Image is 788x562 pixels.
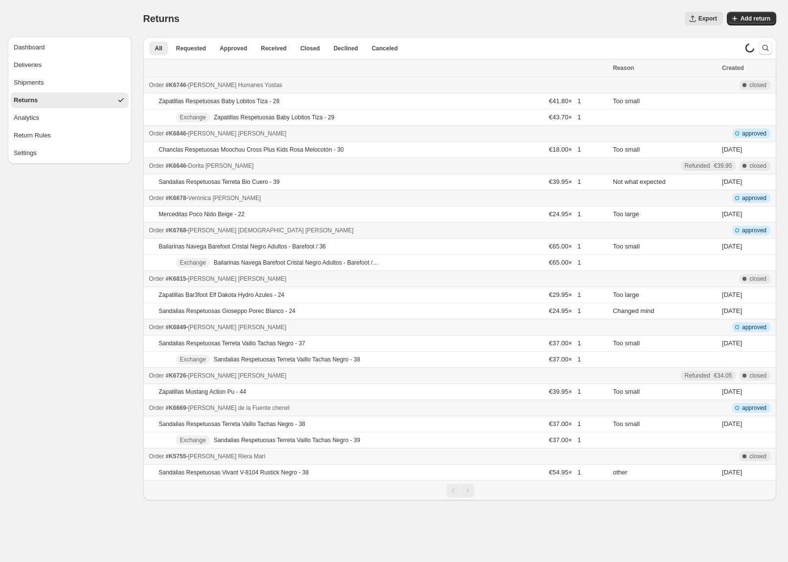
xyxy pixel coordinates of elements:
[220,45,247,52] span: Approved
[14,43,45,52] div: Dashboard
[613,65,634,71] span: Reason
[149,82,164,89] span: Order
[549,339,581,347] span: €37.00 × 1
[11,57,129,73] button: Deliveries
[159,97,280,105] p: Zapatillas Respetuosas Baby Lobitos Tiza - 28
[14,78,44,88] div: Shipments
[749,81,766,89] span: closed
[149,193,607,203] div: -
[722,210,742,218] time: Sunday, August 31, 2025 at 4:09:46 PM
[722,339,742,347] time: Friday, August 29, 2025 at 2:54:46 PM
[149,324,164,331] span: Order
[549,97,581,105] span: €41.80 × 1
[149,130,164,137] span: Order
[11,75,129,90] button: Shipments
[749,372,766,380] span: closed
[610,206,719,223] td: Too large
[610,287,719,303] td: Too large
[742,194,766,202] span: approved
[149,274,607,284] div: -
[759,41,772,55] button: Search and filter results
[188,195,261,202] span: Verónica [PERSON_NAME]
[176,45,206,52] span: Requested
[159,339,306,347] p: Sandalias Respetuosas Terreta Vaillo Tachas Negro - 37
[149,451,607,461] div: -
[166,162,186,169] span: #K6646
[549,436,581,444] span: €37.00 × 1
[722,388,742,395] time: Thursday, August 21, 2025 at 6:49:06 PM
[166,405,186,411] span: #K6669
[149,161,607,171] div: -
[722,178,742,185] time: Tuesday, August 26, 2025 at 5:23:47 PM
[549,356,581,363] span: €37.00 × 1
[749,275,766,283] span: closed
[11,92,129,108] button: Returns
[610,336,719,352] td: Too small
[610,465,719,481] td: other
[159,469,309,476] p: Sandalias Respetuosas Vivant V-8104 Rustick Negro - 38
[741,15,770,22] span: Add return
[159,307,296,315] p: Sandalias Respetuosas Gioseppo Porec Blanco - 24
[549,113,581,121] span: €43.70 × 1
[549,259,581,266] span: €65.00 × 1
[14,113,39,123] div: Analytics
[149,371,607,381] div: -
[166,372,186,379] span: #K6726
[166,275,186,282] span: #K6815
[698,15,717,22] span: Export
[610,174,719,190] td: Not what expected
[166,195,186,202] span: #K6678
[610,239,719,255] td: Too small
[149,405,164,411] span: Order
[742,323,766,331] span: approved
[188,82,283,89] span: [PERSON_NAME] Humanes Yustas
[143,480,777,500] nav: Pagination
[188,162,254,169] span: Dorita [PERSON_NAME]
[372,45,398,52] span: Canceled
[749,162,766,170] span: closed
[149,372,164,379] span: Order
[159,146,344,154] p: Chanclas Respetuosas Moochuu Cross Plus Kids Rosa Melocotón - 30
[180,436,206,444] span: Exchange
[188,227,354,234] span: [PERSON_NAME] [DEMOGRAPHIC_DATA] [PERSON_NAME]
[188,130,287,137] span: [PERSON_NAME] [PERSON_NAME]
[159,388,247,396] p: Zapatillas Mustang Action Pu - 44
[188,405,290,411] span: [PERSON_NAME] de la Fuente chenel
[714,372,732,380] span: €34.05
[11,40,129,55] button: Dashboard
[722,291,742,298] time: Saturday, August 30, 2025 at 10:32:09 AM
[214,113,335,121] p: Zapatillas Respetuosas Baby Lobitos Tiza - 29
[159,420,306,428] p: Sandalias Respetuosas Terreta Vaillo Tachas Negro - 38
[549,291,581,298] span: €29.95 × 1
[166,130,186,137] span: #K6846
[180,259,206,267] span: Exchange
[549,388,581,395] span: €39.95 × 1
[11,128,129,143] button: Return Rules
[149,453,164,460] span: Order
[166,453,186,460] span: #K5755
[722,307,742,315] time: Saturday, August 30, 2025 at 10:32:09 AM
[188,275,287,282] span: [PERSON_NAME] [PERSON_NAME]
[261,45,287,52] span: Received
[11,110,129,126] button: Analytics
[549,243,581,250] span: €65.00 × 1
[610,303,719,319] td: Changed mind
[722,469,742,476] time: Friday, August 29, 2025 at 7:53:07 AM
[188,372,287,379] span: [PERSON_NAME] [PERSON_NAME]
[742,404,766,412] span: approved
[159,243,326,250] p: Bailarinas Navega Barefoot Cristal Negro Adultos - Barefoot / 36
[149,403,607,413] div: -
[722,420,742,427] time: Friday, August 29, 2025 at 1:14:23 PM
[159,291,285,299] p: Zapatillas Bar3foot Elf Dakota Hydro Azules - 24
[149,225,607,235] div: -
[742,130,766,137] span: approved
[685,162,732,170] div: Refunded
[180,113,206,121] span: Exchange
[14,95,38,105] div: Returns
[549,307,581,315] span: €24.95 × 1
[214,259,379,267] p: Bailarinas Navega Barefoot Cristal Negro Adultos - Barefoot / 37
[149,80,607,90] div: -
[180,356,206,363] span: Exchange
[722,243,742,250] time: Saturday, August 30, 2025 at 4:13:52 PM
[14,131,51,140] div: Return Rules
